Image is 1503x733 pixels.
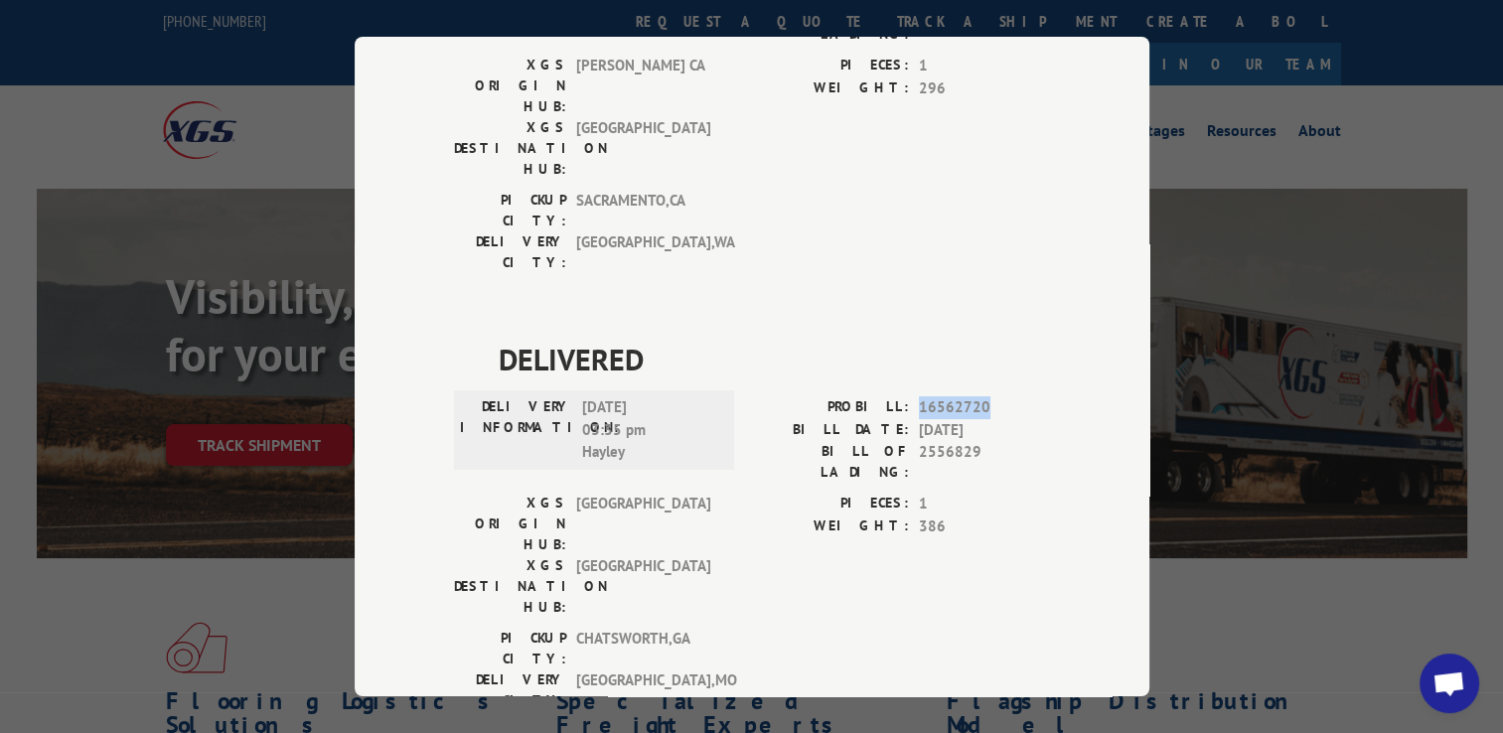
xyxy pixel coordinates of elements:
label: XGS ORIGIN HUB: [454,493,566,555]
label: PIECES: [752,55,909,77]
label: WEIGHT: [752,76,909,99]
label: DELIVERY CITY: [454,231,566,273]
span: CHATSWORTH , GA [576,628,710,669]
span: 386 [919,514,1050,537]
label: DELIVERY CITY: [454,669,566,711]
label: XGS ORIGIN HUB: [454,55,566,117]
span: [DATE] [919,418,1050,441]
label: PROBILL: [752,396,909,419]
span: SACRAMENTO , CA [576,190,710,231]
span: [GEOGRAPHIC_DATA] [576,117,710,180]
label: PICKUP CITY: [454,190,566,231]
span: [GEOGRAPHIC_DATA] [576,493,710,555]
span: 2556829 [919,441,1050,483]
label: PICKUP CITY: [454,628,566,669]
label: WEIGHT: [752,514,909,537]
label: PIECES: [752,493,909,515]
label: XGS DESTINATION HUB: [454,555,566,618]
span: 1 [919,55,1050,77]
span: DELIVERED [499,337,1050,381]
span: 16562720 [919,396,1050,419]
span: [PERSON_NAME] CA [576,55,710,117]
label: BILL OF LADING: [752,3,909,45]
span: [GEOGRAPHIC_DATA] , WA [576,231,710,273]
span: [GEOGRAPHIC_DATA] [576,555,710,618]
label: BILL OF LADING: [752,441,909,483]
div: Open chat [1420,654,1479,713]
label: BILL DATE: [752,418,909,441]
span: [GEOGRAPHIC_DATA] , MO [576,669,710,711]
label: DELIVERY INFORMATION: [460,396,572,464]
span: 296 [919,76,1050,99]
span: 1 [919,493,1050,515]
label: XGS DESTINATION HUB: [454,117,566,180]
span: 2556829 [919,3,1050,45]
span: [DATE] 03:35 pm Hayley [582,396,716,464]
